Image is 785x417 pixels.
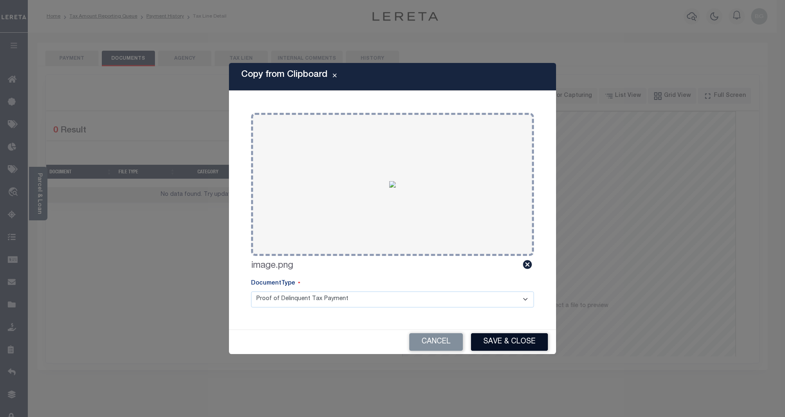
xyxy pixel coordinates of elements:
label: image.png [251,259,293,273]
button: Cancel [409,333,463,351]
img: aee92101-f2e7-4e56-bee6-ad4e3ae3a18a [389,181,396,188]
button: Save & Close [471,333,548,351]
h5: Copy from Clipboard [241,69,327,80]
label: DocumentType [251,279,300,288]
button: Close [327,72,342,82]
